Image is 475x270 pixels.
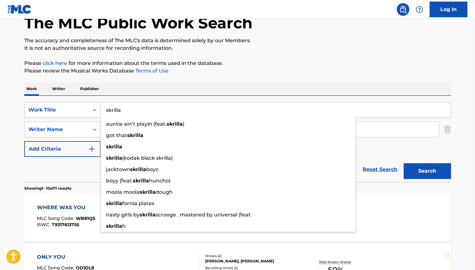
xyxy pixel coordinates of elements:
button: Search [404,163,451,179]
strong: skrilla [130,166,146,172]
span: auntie ain’t playin (feat. [106,121,167,127]
span: fornia plates [122,200,154,206]
span: h [122,223,126,229]
iframe: Chat Widget [443,240,475,270]
a: Public Search [397,3,409,16]
p: Work [24,82,39,95]
h1: The MLC Public Work Search [24,14,252,32]
span: scrooge . mastered by universal (feat [156,212,251,218]
a: WHERE WAS YOUMLC Song Code:WB81QSISWC:T9317613755Writers (1)[PERSON_NAME]Recording Artists (11)S-... [24,194,451,242]
span: got that [106,132,127,138]
img: Delete Criterion [444,122,451,137]
span: boyz [146,166,158,172]
strong: skrilla [106,155,122,161]
p: Total Known Shares: [319,260,353,264]
div: Help [413,3,426,16]
div: Writer Name [28,126,85,133]
span: huncho) [149,178,170,184]
span: T9317613755 [52,222,79,227]
a: Reset Search [359,163,401,176]
strong: skrilla [106,200,122,206]
img: help [416,6,423,13]
p: Please review the Musical Works Database [24,67,451,75]
div: [PERSON_NAME], [PERSON_NAME] [205,258,300,264]
span: moola moola [106,189,140,195]
span: MLC Song Code : [37,215,76,221]
p: The accuracy and completeness of The MLC's data is determined solely by our Members. [24,37,451,44]
img: search [399,6,407,13]
span: nasty girls by [106,212,140,218]
p: Showing 1 - 10 of 11 results [24,186,71,191]
strong: skrilla [106,144,122,150]
div: Work Title [28,106,85,114]
strong: skrilla [133,178,149,184]
a: click here [43,60,67,66]
button: Add Criteria [24,141,101,157]
strong: skrilla [127,132,143,138]
span: dough [156,189,173,195]
p: Please for more information about the terms used in the database. [24,60,451,67]
p: It is not an authoritative source for recording information. [24,44,451,52]
a: Log In [430,2,467,17]
span: ) [183,121,184,127]
img: 9d2ae6d4665cec9f34b9.svg [88,145,96,153]
div: Drag [445,246,449,265]
strong: skrilla [140,189,156,195]
strong: skrilla [106,223,122,229]
a: Terms of Use [134,68,169,74]
strong: skrilla [140,212,156,218]
strong: skrilla [167,121,183,127]
img: MLC Logo [8,5,32,14]
div: WHERE WAS YOU [37,204,95,211]
div: ONLY YOU [37,253,94,261]
p: Publisher [78,82,101,95]
span: (kodak black skrilla) [122,155,173,161]
span: ISWC : [37,222,52,227]
span: WB81QS [76,215,95,221]
div: Writers ( 2 ) [205,254,300,258]
span: boyy (feat. [106,178,133,184]
p: Writer [50,82,67,95]
form: Search Form [24,102,451,182]
span: jacktown [106,166,130,172]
